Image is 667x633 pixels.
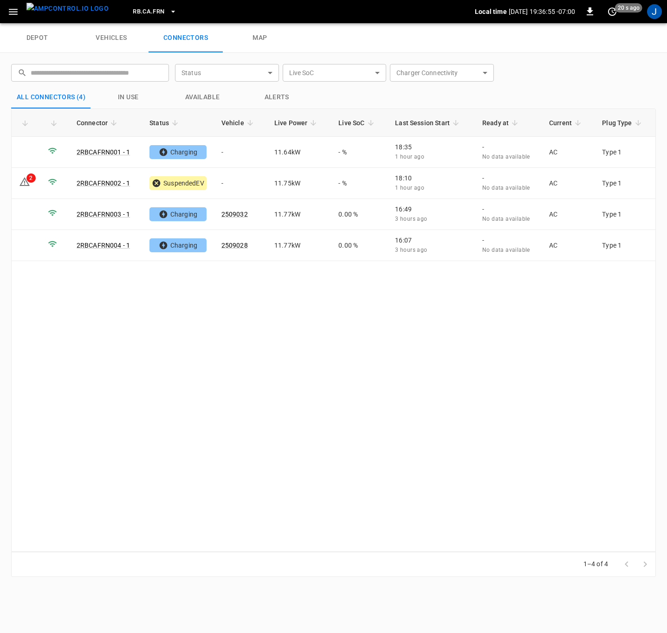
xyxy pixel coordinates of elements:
div: 2 [26,173,36,183]
td: - % [331,168,388,199]
span: No data available [482,153,530,160]
p: 1–4 of 4 [583,559,608,569]
td: - % [331,137,388,168]
img: ampcontrol.io logo [26,3,109,14]
td: - [214,168,267,199]
td: 11.64 kW [267,137,331,168]
a: 2RBCAFRN001 - 1 [77,148,130,156]
a: 2RBCAFRN002 - 1 [77,179,130,187]
span: 3 hours ago [395,216,427,222]
span: 20 s ago [615,3,642,13]
span: 1 hour ago [395,153,424,160]
span: Vehicle [221,117,256,128]
td: AC [542,199,595,230]
span: Connector [77,117,120,128]
span: Plug Type [602,117,644,128]
span: Last Session Start [395,117,462,128]
td: Type 1 [595,137,655,168]
p: 16:07 [395,236,467,245]
td: 0.00 % [331,199,388,230]
button: set refresh interval [605,4,620,19]
button: RB.CA.FRN [129,3,180,21]
button: Alerts [240,86,314,109]
span: Current [549,117,584,128]
td: 11.77 kW [267,230,331,261]
span: No data available [482,185,530,191]
td: AC [542,230,595,261]
td: - [214,137,267,168]
div: SuspendedEV [149,176,207,190]
td: 11.75 kW [267,168,331,199]
span: Status [149,117,181,128]
p: - [482,205,534,214]
td: 11.77 kW [267,199,331,230]
p: 18:35 [395,142,467,152]
td: 0.00 % [331,230,388,261]
span: No data available [482,247,530,253]
p: - [482,173,534,183]
span: 1 hour ago [395,185,424,191]
span: Live Power [274,117,320,128]
p: - [482,142,534,152]
span: 3 hours ago [395,247,427,253]
td: Type 1 [595,230,655,261]
td: AC [542,137,595,168]
p: - [482,236,534,245]
div: Charging [149,238,207,252]
p: 16:49 [395,205,467,214]
button: All Connectors (4) [11,86,91,109]
td: AC [542,168,595,199]
a: connectors [149,23,223,53]
button: Available [165,86,240,109]
span: Live SoC [338,117,376,128]
div: profile-icon [647,4,662,19]
a: vehicles [74,23,149,53]
a: 2RBCAFRN004 - 1 [77,242,130,249]
span: RB.CA.FRN [133,6,164,17]
a: 2509028 [221,242,248,249]
button: in use [91,86,165,109]
td: Type 1 [595,199,655,230]
a: map [223,23,297,53]
a: 2509032 [221,211,248,218]
div: Charging [149,145,207,159]
div: Charging [149,207,207,221]
a: 2RBCAFRN003 - 1 [77,211,130,218]
p: [DATE] 19:36:55 -07:00 [509,7,575,16]
td: Type 1 [595,168,655,199]
p: Local time [475,7,507,16]
p: 18:10 [395,173,467,183]
span: Ready at [482,117,521,128]
span: No data available [482,216,530,222]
